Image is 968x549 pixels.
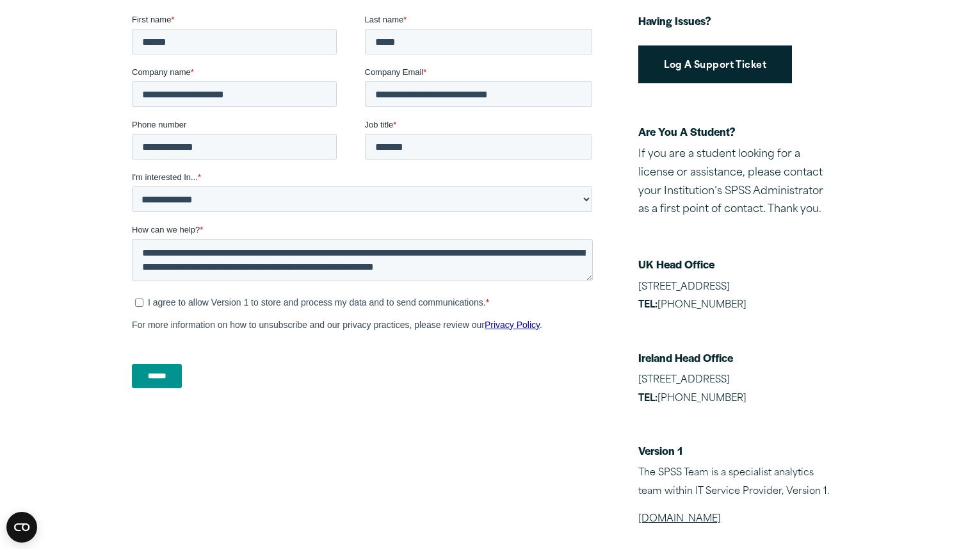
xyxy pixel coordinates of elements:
[638,257,836,272] h3: UK Head Office
[233,106,262,116] span: Job title
[16,284,354,294] p: I agree to allow Version 1 to store and process my data and to send communications.
[638,372,836,409] p: [STREET_ADDRESS] [PHONE_NUMBER]
[638,443,836,458] h3: Version 1
[638,145,836,219] p: If you are a student looking for a license or assistance, please contact your Institution’s SPSS ...
[638,300,657,310] strong: TEL:
[638,13,836,28] h3: Having Issues?
[638,464,836,502] p: The SPSS Team is a specialist analytics team within IT Service Provider, Version 1.
[638,279,836,316] p: [STREET_ADDRESS] [PHONE_NUMBER]
[6,512,37,543] button: Open CMP widget
[638,350,836,365] h3: Ireland Head Office
[638,124,736,139] strong: Are You A Student?
[638,514,721,524] a: [DOMAIN_NAME]
[132,13,597,411] iframe: Form 1
[638,45,792,83] a: Log A Support Ticket
[638,394,657,404] strong: TEL:
[233,54,292,63] span: Company Email
[3,285,12,293] input: I agree to allow Version 1 to store and process my data and to send communications.*
[353,306,408,316] a: Privacy Policy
